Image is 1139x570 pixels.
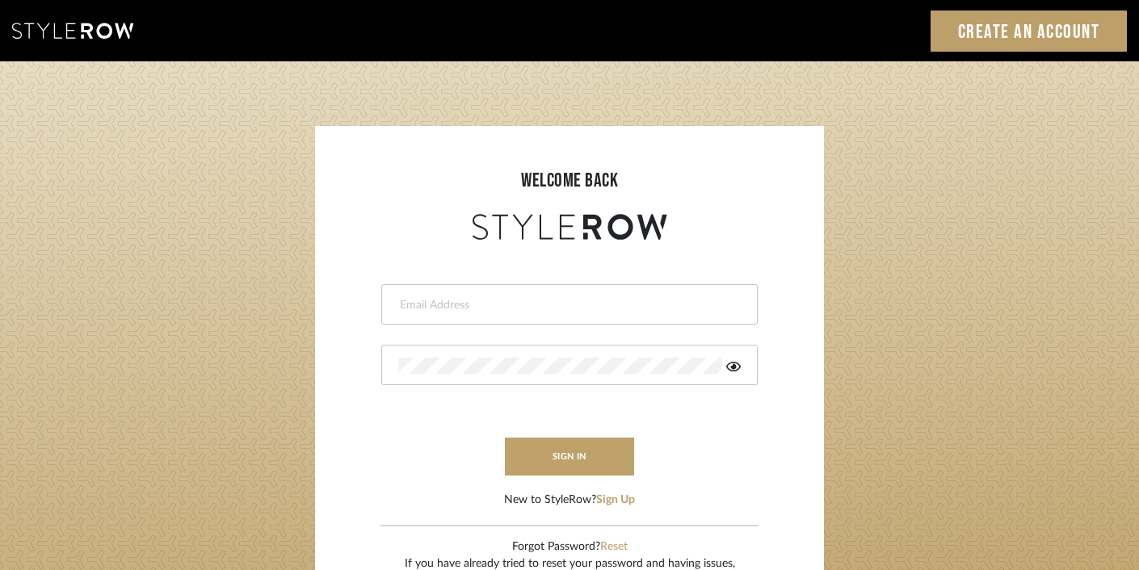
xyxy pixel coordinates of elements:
[505,438,634,476] button: sign in
[398,297,737,313] input: Email Address
[596,492,635,509] button: Sign Up
[331,166,808,195] div: welcome back
[931,10,1128,52] a: Create an Account
[405,539,735,555] div: Forgot Password?
[600,539,628,555] button: Reset
[504,492,635,509] div: New to StyleRow?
